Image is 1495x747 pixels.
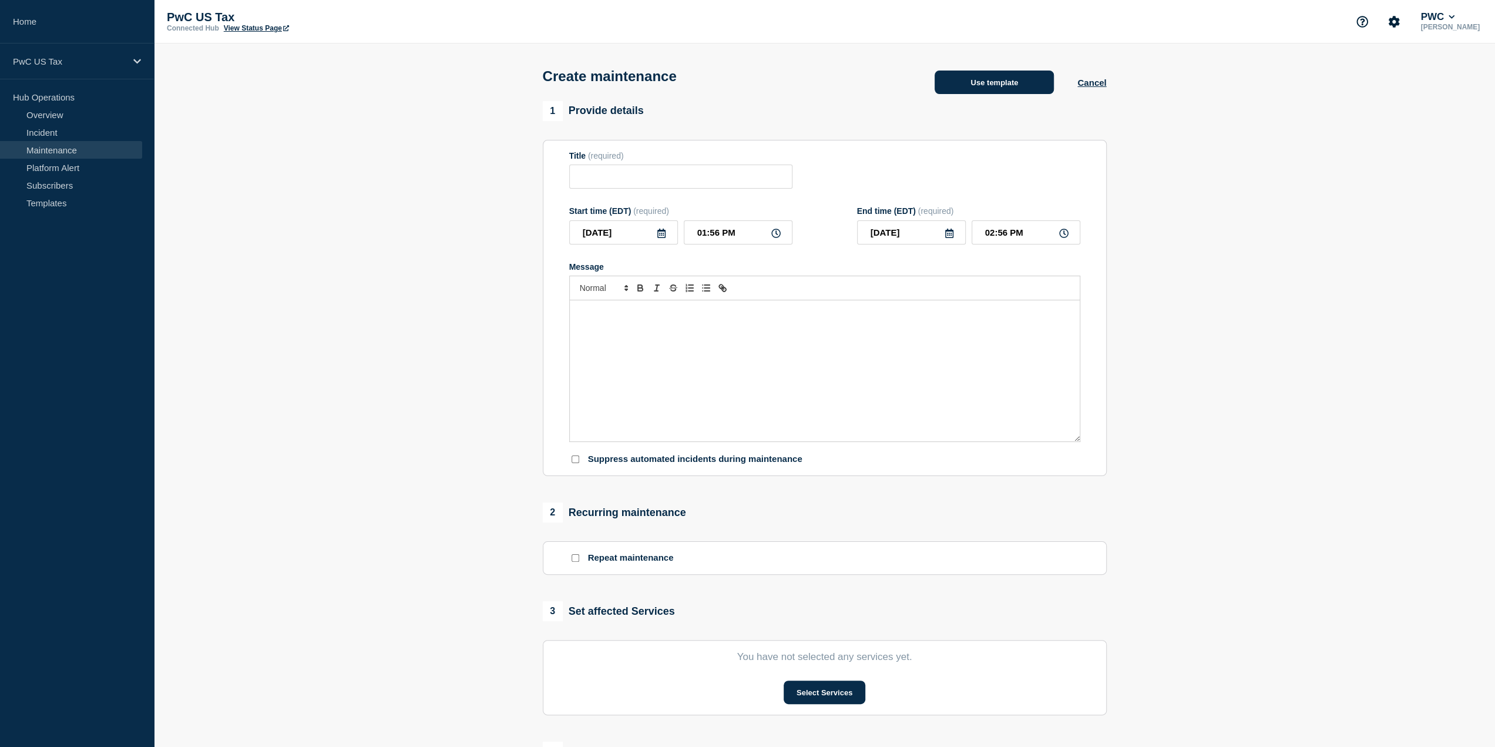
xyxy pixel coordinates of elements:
[665,281,681,295] button: Toggle strikethrough text
[543,101,563,121] span: 1
[1382,9,1406,34] button: Account settings
[1418,23,1482,31] p: [PERSON_NAME]
[575,281,632,295] span: Font size
[918,206,954,216] span: (required)
[588,552,674,564] p: Repeat maintenance
[569,206,792,216] div: Start time (EDT)
[1418,11,1457,23] button: PWC
[543,101,644,121] div: Provide details
[572,455,579,463] input: Suppress automated incidents during maintenance
[543,503,563,522] span: 2
[681,281,698,295] button: Toggle ordered list
[569,165,792,189] input: Title
[569,651,1080,663] p: You have not selected any services yet.
[570,300,1080,441] div: Message
[698,281,714,295] button: Toggle bulleted list
[167,24,219,32] p: Connected Hub
[569,151,792,160] div: Title
[543,601,563,621] span: 3
[972,220,1080,244] input: HH:MM A
[714,281,731,295] button: Toggle link
[935,71,1054,94] button: Use template
[13,56,126,66] p: PwC US Tax
[543,601,675,621] div: Set affected Services
[588,151,624,160] span: (required)
[632,281,649,295] button: Toggle bold text
[857,220,966,244] input: YYYY-MM-DD
[1077,78,1106,88] button: Cancel
[857,206,1080,216] div: End time (EDT)
[569,262,1080,272] div: Message
[649,281,665,295] button: Toggle italic text
[684,220,792,244] input: HH:MM A
[167,11,402,24] p: PwC US Tax
[224,24,289,32] a: View Status Page
[1350,9,1375,34] button: Support
[588,454,802,465] p: Suppress automated incidents during maintenance
[633,206,669,216] span: (required)
[543,68,677,85] h1: Create maintenance
[572,554,579,562] input: Repeat maintenance
[784,681,865,704] button: Select Services
[543,503,686,522] div: Recurring maintenance
[569,220,678,244] input: YYYY-MM-DD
